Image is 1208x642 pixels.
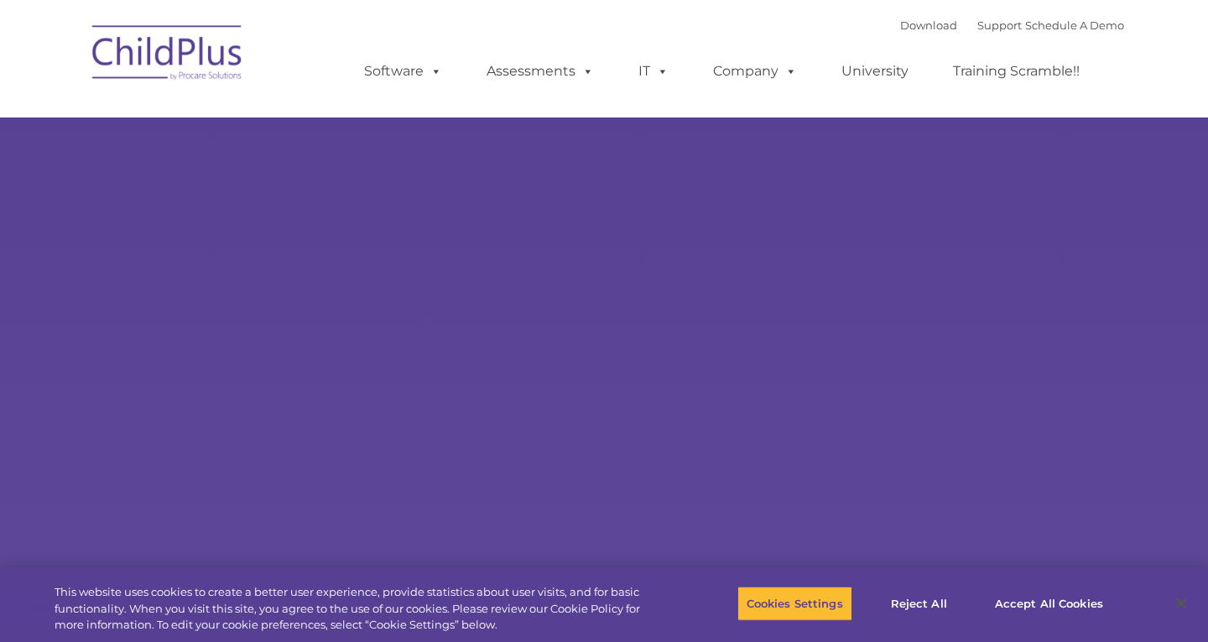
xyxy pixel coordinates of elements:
a: University [825,55,925,88]
img: ChildPlus by Procare Solutions [84,13,252,97]
div: This website uses cookies to create a better user experience, provide statistics about user visit... [55,584,664,634]
font: | [900,18,1124,32]
a: Schedule A Demo [1025,18,1124,32]
button: Accept All Cookies [986,586,1112,621]
button: Close [1163,585,1200,622]
a: Assessments [470,55,611,88]
button: Reject All [867,586,971,621]
a: Support [977,18,1022,32]
a: Software [347,55,459,88]
a: Download [900,18,957,32]
button: Cookies Settings [737,586,852,621]
a: Company [696,55,814,88]
a: Training Scramble!! [936,55,1096,88]
a: IT [622,55,685,88]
